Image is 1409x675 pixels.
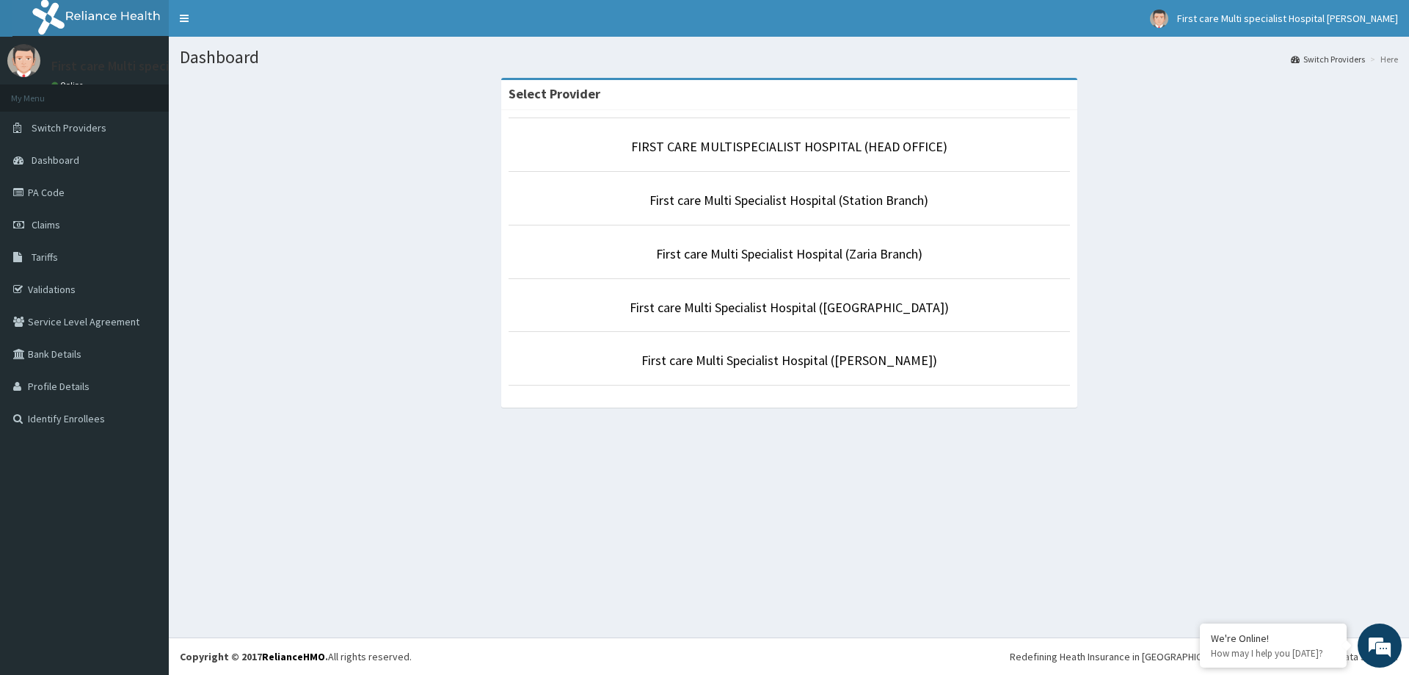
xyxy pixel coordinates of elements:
[180,650,328,663] strong: Copyright © 2017 .
[51,59,344,73] p: First care Multi specialist Hospital [PERSON_NAME]
[32,121,106,134] span: Switch Providers
[180,48,1398,67] h1: Dashboard
[7,44,40,77] img: User Image
[1177,12,1398,25] span: First care Multi specialist Hospital [PERSON_NAME]
[631,138,947,155] a: FIRST CARE MULTISPECIALIST HOSPITAL (HEAD OFFICE)
[1366,53,1398,65] li: Here
[656,245,922,262] a: First care Multi Specialist Hospital (Zaria Branch)
[641,352,937,369] a: First care Multi Specialist Hospital ([PERSON_NAME])
[32,250,58,264] span: Tariffs
[51,80,87,90] a: Online
[1150,10,1168,28] img: User Image
[649,192,928,209] a: First care Multi Specialist Hospital (Station Branch)
[169,638,1409,675] footer: All rights reserved.
[509,85,600,102] strong: Select Provider
[32,154,79,167] span: Dashboard
[262,650,325,663] a: RelianceHMO
[1211,647,1336,660] p: How may I help you today?
[630,299,949,316] a: First care Multi Specialist Hospital ([GEOGRAPHIC_DATA])
[32,218,60,231] span: Claims
[1291,53,1365,65] a: Switch Providers
[1010,649,1398,664] div: Redefining Heath Insurance in [GEOGRAPHIC_DATA] using Telemedicine and Data Science!
[1211,632,1336,645] div: We're Online!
